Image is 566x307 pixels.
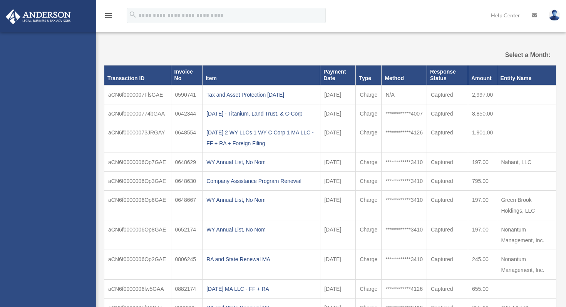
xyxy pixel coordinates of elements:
td: 0652174 [171,220,203,250]
td: aCN6f0000006Op6GAE [104,190,171,220]
th: Response Status [427,65,468,85]
div: [DATE] - Titanium, Land Trust, & C-Corp [206,108,316,119]
a: menu [104,13,113,20]
td: Captured [427,85,468,104]
img: User Pic [549,10,560,21]
td: 197.00 [468,190,497,220]
td: 0642344 [171,104,203,123]
div: [DATE] 2 WY LLCs 1 WY C Corp 1 MA LLC - FF + RA + Foreign Filing [206,127,316,149]
th: Method [382,65,427,85]
td: N/A [382,85,427,104]
td: Captured [427,123,468,153]
td: aCN6f000000774bGAA [104,104,171,123]
td: aCN6f0000007FlsGAE [104,85,171,104]
th: Amount [468,65,497,85]
td: 2,997.00 [468,85,497,104]
div: WY Annual List, No Nom [206,157,316,168]
td: 0648667 [171,190,203,220]
td: Captured [427,190,468,220]
td: aCN6f0000006Op8GAE [104,220,171,250]
td: Charge [356,171,382,190]
td: aCN6f0000006lw5GAA [104,279,171,298]
td: Captured [427,279,468,298]
td: [DATE] [320,190,356,220]
th: Payment Date [320,65,356,85]
td: [DATE] [320,171,356,190]
td: Nahant, LLC [497,153,556,171]
td: [DATE] [320,153,356,171]
td: [DATE] [320,220,356,250]
td: Nonantum Management, Inc. [497,250,556,279]
td: 0648629 [171,153,203,171]
div: [DATE] MA LLC - FF + RA [206,284,316,294]
td: 655.00 [468,279,497,298]
td: [DATE] [320,279,356,298]
td: Charge [356,220,382,250]
td: 245.00 [468,250,497,279]
div: Company Assistance Program Renewal [206,176,316,186]
div: RA and State Renewal MA [206,254,316,265]
div: Tax and Asset Protection [DATE] [206,89,316,100]
td: [DATE] [320,85,356,104]
th: Transaction ID [104,65,171,85]
td: [DATE] [320,123,356,153]
td: Captured [427,104,468,123]
td: Charge [356,153,382,171]
th: Type [356,65,382,85]
td: Nonantum Management, Inc. [497,220,556,250]
td: aCN6f0000006Op7GAE [104,153,171,171]
img: Anderson Advisors Platinum Portal [3,9,73,24]
td: Captured [427,250,468,279]
i: menu [104,11,113,20]
th: Invoice No [171,65,203,85]
td: Charge [356,279,382,298]
td: Captured [427,153,468,171]
td: aCN6f00000073JRGAY [104,123,171,153]
td: 0882174 [171,279,203,298]
label: Select a Month: [487,50,551,60]
td: 197.00 [468,153,497,171]
td: 795.00 [468,171,497,190]
td: 0648630 [171,171,203,190]
td: aCN6f0000006Op3GAE [104,171,171,190]
th: Item [203,65,320,85]
td: Charge [356,123,382,153]
td: Charge [356,85,382,104]
td: Charge [356,104,382,123]
div: WY Annual List, No Nom [206,224,316,235]
td: 0648554 [171,123,203,153]
i: search [129,10,137,19]
td: Green Brook Holdings, LLC [497,190,556,220]
td: [DATE] [320,104,356,123]
td: Charge [356,250,382,279]
td: 197.00 [468,220,497,250]
td: aCN6f0000006Op2GAE [104,250,171,279]
td: 0806245 [171,250,203,279]
td: [DATE] [320,250,356,279]
th: Entity Name [497,65,556,85]
div: WY Annual List, No Nom [206,195,316,205]
td: 8,850.00 [468,104,497,123]
td: Captured [427,220,468,250]
td: 1,901.00 [468,123,497,153]
td: Charge [356,190,382,220]
td: 0590741 [171,85,203,104]
td: Captured [427,171,468,190]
